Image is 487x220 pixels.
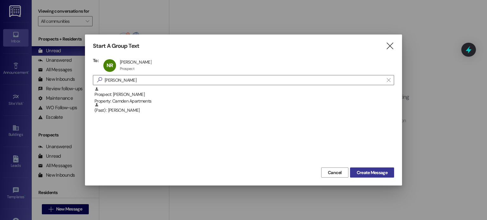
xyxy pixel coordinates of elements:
h3: To: [93,58,99,63]
i:  [386,43,394,49]
span: NR [107,62,113,69]
div: (Past) : [PERSON_NAME] [93,103,394,118]
button: Cancel [321,167,348,178]
div: (Past) : [PERSON_NAME] [94,103,394,114]
div: Prospect: [PERSON_NAME] [94,87,394,105]
div: Property: Camden Apartments [94,98,394,104]
h3: Start A Group Text [93,42,139,50]
span: Cancel [328,169,342,176]
i:  [94,77,105,83]
span: Create Message [357,169,387,176]
div: [PERSON_NAME] [120,59,152,65]
div: Prospect: [PERSON_NAME]Property: Camden Apartments [93,87,394,103]
button: Clear text [384,75,394,85]
button: Create Message [350,167,394,178]
i:  [387,78,390,83]
input: Search for any contact or apartment [105,76,384,85]
div: Prospect [120,66,134,71]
